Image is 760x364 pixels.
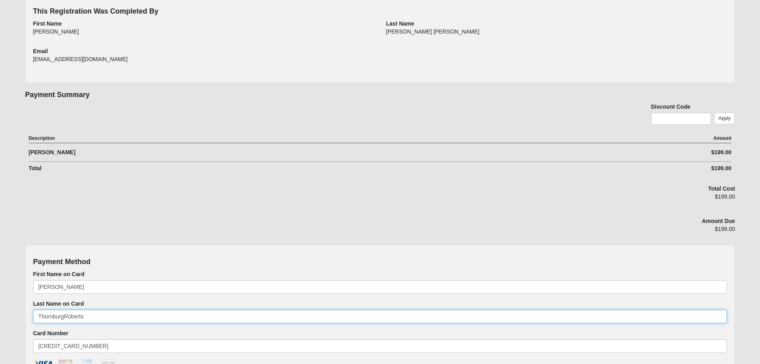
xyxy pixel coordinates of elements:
[33,270,85,278] label: First Name on Card
[713,135,731,141] strong: Amount
[25,91,735,99] h4: Payment Summary
[33,47,48,55] label: Email
[651,103,691,111] label: Discount Code
[386,20,415,28] label: Last Name
[33,329,69,337] label: Card Number
[33,20,62,28] label: First Name
[556,164,731,173] div: $199.00
[708,185,735,193] label: Total Cost
[33,28,374,41] div: [PERSON_NAME]
[33,7,727,16] h4: This Registration Was Completed By
[29,164,556,173] div: Total
[556,148,731,157] div: $199.00
[714,113,735,124] a: Apply
[29,135,55,141] strong: Description
[702,217,735,225] label: Amount Due
[29,148,556,157] div: [PERSON_NAME]
[506,193,735,206] div: $199.00
[33,300,84,308] label: Last Name on Card
[386,28,727,41] div: [PERSON_NAME] [PERSON_NAME]
[33,258,727,267] h4: Payment Method
[506,225,735,239] div: $199.00
[33,55,374,69] div: [EMAIL_ADDRESS][DOMAIN_NAME]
